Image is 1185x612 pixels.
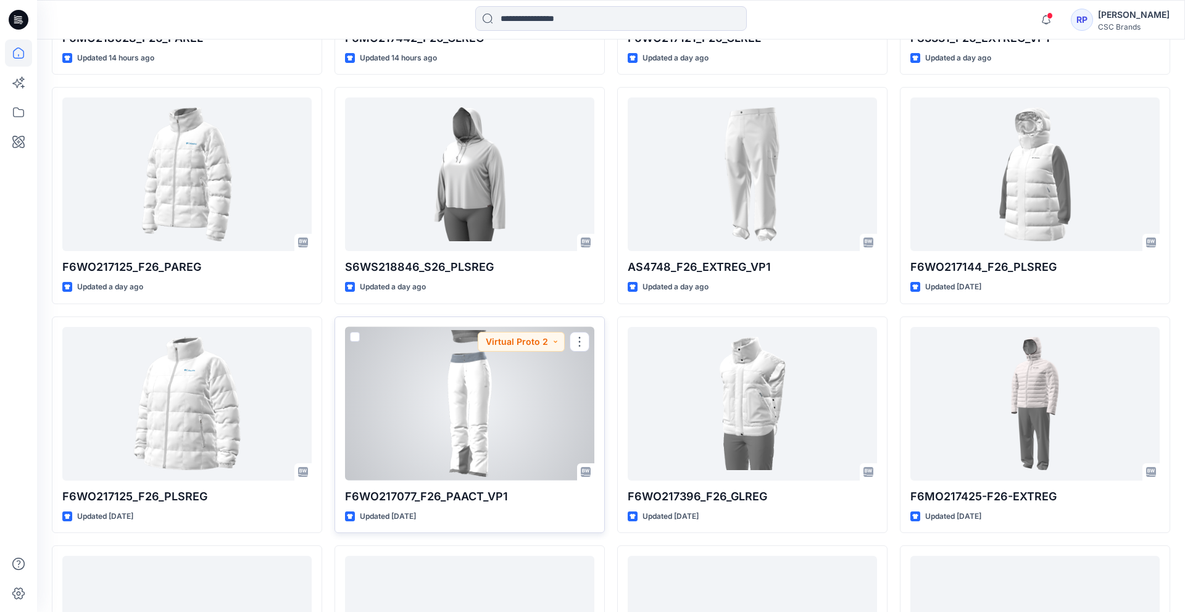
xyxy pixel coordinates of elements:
p: Updated [DATE] [77,510,133,523]
p: Updated a day ago [360,281,426,294]
p: Updated a day ago [642,52,709,65]
a: AS4748_F26_EXTREG_VP1 [628,97,877,251]
p: F6MO217425-F26-EXTREG [910,488,1160,505]
p: F6WO217144_F26_PLSREG [910,258,1160,276]
p: Updated 14 hours ago [77,52,154,65]
p: F6WO217125_F26_PAREG [62,258,312,276]
p: F6WO217396_F26_GLREG [628,488,877,505]
p: Updated [DATE] [360,510,416,523]
div: CSC Brands [1098,22,1170,31]
a: F6WO217144_F26_PLSREG [910,97,1160,251]
p: AS4748_F26_EXTREG_VP1 [628,258,877,276]
p: F6WO217077_F26_PAACT_VP1 [345,488,594,505]
p: S6WS218846_S26_PLSREG [345,258,594,276]
p: Updated [DATE] [925,510,981,523]
a: S6WS218846_S26_PLSREG [345,97,594,251]
p: Updated 14 hours ago [360,52,437,65]
a: F6WO217125_F26_PAREG [62,97,312,251]
a: F6WO217077_F26_PAACT_VP1 [345,327,594,481]
p: Updated a day ago [642,281,709,294]
div: [PERSON_NAME] [1098,7,1170,22]
p: Updated [DATE] [925,281,981,294]
a: F6WO217396_F26_GLREG [628,327,877,481]
a: F6WO217125_F26_PLSREG [62,327,312,481]
p: Updated [DATE] [642,510,699,523]
p: F6WO217125_F26_PLSREG [62,488,312,505]
div: RP [1071,9,1093,31]
p: Updated a day ago [77,281,143,294]
p: Updated a day ago [925,52,991,65]
a: F6MO217425-F26-EXTREG [910,327,1160,481]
